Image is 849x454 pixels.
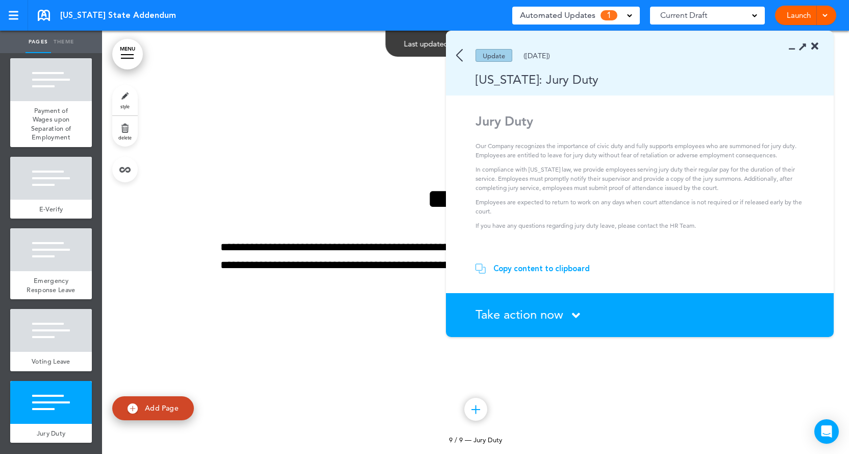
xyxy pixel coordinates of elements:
[112,85,138,115] a: style
[10,200,92,219] a: E-Verify
[476,307,563,322] span: Take action now
[37,429,66,438] span: Jury Duty
[476,264,486,274] img: copy.svg
[51,31,77,53] a: Theme
[473,436,502,444] span: Jury Duty
[520,8,595,22] span: Automated Updates
[476,165,807,193] p: In compliance with [US_STATE] law, we provide employees serving jury duty their regular pay for t...
[476,113,533,129] strong: Jury Duty
[523,52,550,59] div: ([DATE])
[783,6,815,25] a: Launch
[601,10,617,20] span: 1
[112,396,194,420] a: Add Page
[10,424,92,443] a: Jury Duty
[39,205,63,213] span: E-Verify
[476,49,512,62] div: Update
[814,419,839,444] div: Open Intercom Messenger
[660,8,707,22] span: Current Draft
[128,403,138,414] img: add.svg
[145,403,179,413] span: Add Page
[476,198,807,216] p: Employees are expected to return to work on any days when court attendance is not required or if ...
[112,39,143,69] a: MENU
[27,276,75,294] span: Emergency Response Leave
[476,141,807,160] p: Our Company recognizes the importance of civic duty and fully supports employees who are summoned...
[449,436,463,444] span: 9 / 9
[493,264,590,274] div: Copy content to clipboard
[31,106,71,142] span: Payment of Wages upon Separation of Employment
[446,71,804,88] div: [US_STATE]: Jury Duty
[465,436,471,444] span: —
[112,116,138,147] a: delete
[10,101,92,147] a: Payment of Wages upon Separation of Employment
[404,40,547,47] div: —
[456,49,463,62] img: back.svg
[10,271,92,299] a: Emergency Response Leave
[32,357,70,366] span: Voting Leave
[118,134,132,140] span: delete
[10,352,92,371] a: Voting Leave
[60,10,176,21] span: [US_STATE] State Addendum
[26,31,51,53] a: Pages
[404,39,451,49] span: Last updated:
[476,221,807,230] p: If you have any questions regarding jury duty leave, please contact the HR Team.
[120,103,130,109] span: style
